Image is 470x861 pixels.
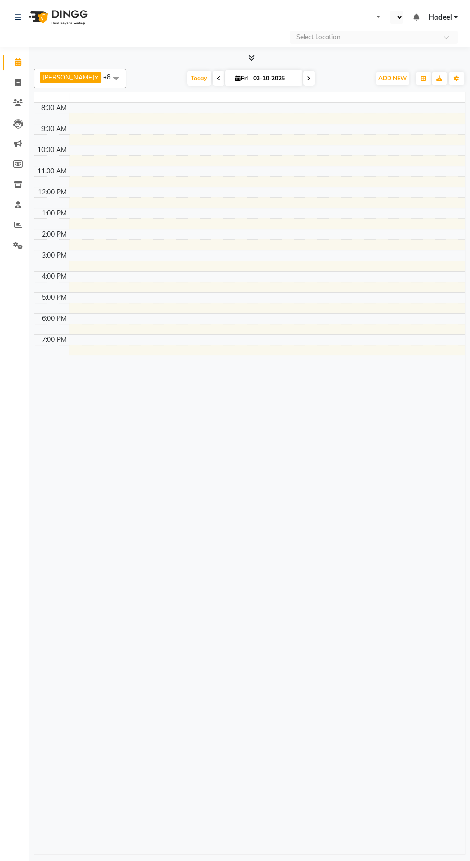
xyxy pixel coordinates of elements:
[43,73,94,81] span: [PERSON_NAME]
[376,72,409,85] button: ADD NEW
[233,75,250,82] span: Fri
[40,293,69,303] div: 5:00 PM
[378,75,407,82] span: ADD NEW
[296,33,341,42] div: Select Location
[40,272,69,282] div: 4:00 PM
[35,166,69,176] div: 11:00 AM
[40,335,69,345] div: 7:00 PM
[40,250,69,261] div: 3:00 PM
[40,229,69,239] div: 2:00 PM
[24,4,90,31] img: logo
[35,145,69,155] div: 10:00 AM
[39,103,69,113] div: 8:00 AM
[187,71,211,86] span: Today
[428,12,452,23] span: Hadeel
[250,71,298,86] input: 2025-10-03
[40,314,69,324] div: 6:00 PM
[36,187,69,197] div: 12:00 PM
[39,124,69,134] div: 9:00 AM
[103,73,118,80] span: +8
[40,208,69,218] div: 1:00 PM
[94,73,98,81] a: x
